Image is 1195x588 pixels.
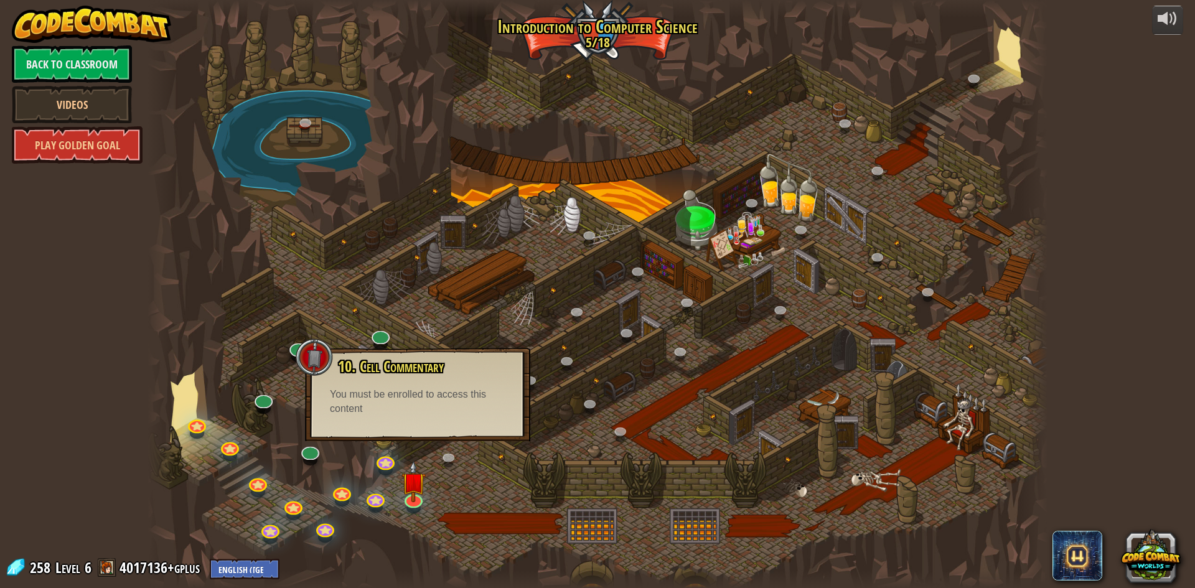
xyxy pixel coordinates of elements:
[119,558,204,577] a: 4017136+gplus
[12,86,132,123] a: Videos
[1152,6,1183,35] button: Adjust volume
[330,388,505,416] div: You must be enrolled to access this content
[12,126,143,164] a: Play Golden Goal
[338,356,444,377] span: 10. Cell Commentary
[30,558,54,577] span: 258
[12,6,171,43] img: CodeCombat - Learn how to code by playing a game
[12,45,132,83] a: Back to Classroom
[85,558,91,577] span: 6
[55,558,80,578] span: Level
[401,460,426,502] img: level-banner-unstarted.png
